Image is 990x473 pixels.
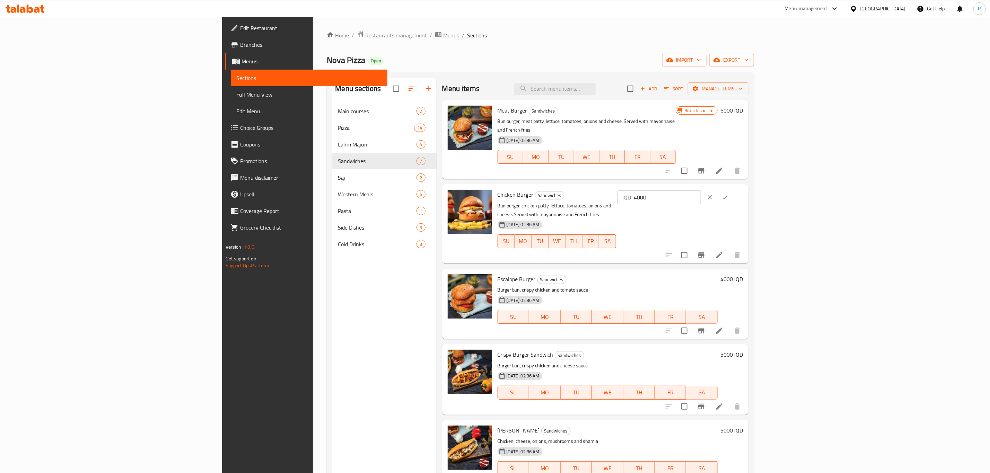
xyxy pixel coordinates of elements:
div: items [417,140,425,149]
button: MO [515,234,532,248]
h6: 4000 IQD [720,274,743,284]
img: Chicken Burger [448,190,492,234]
span: Branch specific [682,107,717,114]
div: Pizza [338,124,414,132]
span: Sections [236,74,382,82]
span: TU [563,387,589,398]
button: clear [702,190,718,205]
span: Manage items [693,84,743,93]
span: Sort [664,85,683,93]
span: SU [501,152,520,162]
span: 7 [417,158,425,164]
span: Select all sections [389,81,403,96]
span: FR [628,152,647,162]
span: MO [517,236,529,246]
span: TU [563,312,589,322]
span: Coverage Report [240,207,382,215]
div: Main courses2 [332,103,436,119]
button: Branch-specific-item [693,398,710,415]
div: Saj [338,173,417,182]
span: Select to update [677,323,692,338]
button: TU [561,310,592,324]
span: SA [602,236,613,246]
li: / [462,31,464,39]
span: 14 [414,125,425,131]
span: Main courses [338,107,417,115]
span: TH [568,236,580,246]
div: Side Dishes3 [332,219,436,236]
button: TH [623,310,655,324]
button: TH [566,234,582,248]
span: 6 [417,191,425,198]
div: items [417,173,425,182]
a: Coverage Report [225,203,387,219]
span: 2 [417,108,425,115]
span: Sandwiches [535,191,564,199]
span: Escalope Burger [498,274,536,284]
button: FR [655,386,686,400]
a: Coupons [225,136,387,153]
span: 3 [417,224,425,231]
div: Pasta1 [332,203,436,219]
div: Sandwiches [555,351,584,359]
button: Add section [420,80,437,97]
span: 1.0.0 [244,242,254,251]
p: Chicken, cheese, onions, mushrooms and shamia [498,437,718,446]
div: Sandwiches [338,157,417,165]
button: SU [498,234,515,248]
a: Support.OpsPlatform [226,261,270,270]
span: Select to update [677,399,692,414]
input: search [514,83,596,95]
button: WE [592,386,623,400]
button: SA [599,234,616,248]
h6: 5000 IQD [720,350,743,359]
a: Edit menu item [715,167,724,175]
button: Sort [663,83,685,94]
span: Pasta [338,207,417,215]
span: TU [534,236,546,246]
p: Burger bun, crispy chicken and cheese sauce [498,362,718,370]
span: Restaurants management [365,31,427,39]
span: Get support on: [226,254,257,263]
div: [GEOGRAPHIC_DATA] [860,5,906,12]
span: MO [526,152,546,162]
span: Upsell [240,190,382,198]
button: SU [498,310,529,324]
span: Select to update [677,163,692,178]
span: TH [602,152,622,162]
button: TU [549,150,574,164]
span: Sandwiches [542,427,570,435]
button: Add [638,83,660,94]
span: Cold Drinks [338,240,417,248]
span: 1 [417,208,425,214]
button: MO [529,310,561,324]
div: Western Meals [338,190,417,198]
span: Sandwiches [555,351,584,359]
span: MO [532,312,558,322]
h2: Menu items [442,83,480,94]
span: [DATE] 02:36 AM [504,221,542,228]
a: Branches [225,36,387,53]
button: FR [625,150,650,164]
a: Choice Groups [225,119,387,136]
span: Grocery Checklist [240,223,382,232]
div: Sandwiches [541,427,571,435]
span: import [668,56,701,64]
div: Lahm Majun4 [332,136,436,153]
span: Coupons [240,140,382,149]
button: SA [686,310,718,324]
span: [DATE] 02:36 AM [504,373,542,379]
span: 2 [417,175,425,181]
div: Pizza14 [332,119,436,136]
button: delete [729,322,746,339]
button: FR [655,310,686,324]
span: WE [577,152,597,162]
button: TH [623,386,655,400]
button: FR [582,234,599,248]
div: Sandwiches7 [332,153,436,169]
span: 4 [417,141,425,148]
nav: Menu sections [332,100,436,255]
p: Burger bun, crispy chicken and tomato sauce [498,286,718,294]
span: TU [551,152,571,162]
